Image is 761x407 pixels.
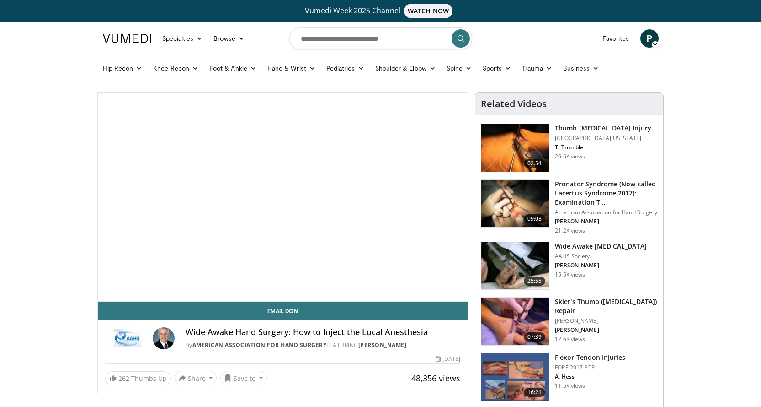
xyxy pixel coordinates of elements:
a: Pediatrics [321,59,370,77]
a: Email Don [98,302,468,320]
h3: Thumb [MEDICAL_DATA] Injury [555,124,651,133]
span: 16:21 [524,388,546,397]
p: 11.5K views [555,382,585,390]
p: FORE 2017 PCP [555,364,625,371]
p: T. Trumble [555,144,651,151]
span: 25:55 [524,277,546,286]
a: [PERSON_NAME] [358,341,407,349]
p: American Association for Hand Surgery [555,209,658,216]
a: Hand & Wrist [262,59,321,77]
span: WATCH NOW [404,4,452,18]
p: [GEOGRAPHIC_DATA][US_STATE] [555,135,651,142]
img: VuMedi Logo [103,34,151,43]
p: [PERSON_NAME] [555,326,658,334]
span: 262 [118,374,129,383]
a: 02:54 Thumb [MEDICAL_DATA] Injury [GEOGRAPHIC_DATA][US_STATE] T. Trumble 26.6K views [481,124,658,172]
div: [DATE] [436,355,460,363]
p: [PERSON_NAME] [555,262,647,269]
a: P [640,29,659,48]
a: Specialties [157,29,208,48]
p: A. Hess [555,373,625,380]
span: 09:03 [524,214,546,223]
img: 7006d695-e87b-44ca-8282-580cfbaead39.150x105_q85_crop-smart_upscale.jpg [481,353,549,401]
h3: Pronator Syndrome (Now called Lacertus Syndrome 2017): Examination T… [555,179,658,207]
p: 21.2K views [555,227,585,234]
a: American Association for Hand Surgery [192,341,327,349]
h4: Related Videos [481,98,547,109]
a: 25:55 Wide Awake [MEDICAL_DATA] AAHS Society [PERSON_NAME] 15.5K views [481,242,658,290]
p: 12.6K views [555,336,585,343]
a: Browse [208,29,250,48]
img: American Association for Hand Surgery [105,327,149,349]
a: Foot & Ankle [204,59,262,77]
video-js: Video Player [98,93,468,302]
button: Save to [220,371,267,385]
img: wide_awake_carpal_tunnel_100008556_2.jpg.150x105_q85_crop-smart_upscale.jpg [481,242,549,290]
a: 09:03 Pronator Syndrome (Now called Lacertus Syndrome 2017): Examination T… American Association ... [481,179,658,234]
p: AAHS Society [555,253,647,260]
a: Vumedi Week 2025 ChannelWATCH NOW [104,4,657,18]
a: Favorites [597,29,635,48]
p: 26.6K views [555,153,585,160]
div: By FEATURING [186,341,461,349]
a: 07:39 Skier's Thumb ([MEDICAL_DATA]) Repair [PERSON_NAME] [PERSON_NAME] 12.6K views [481,297,658,346]
span: 02:54 [524,159,546,168]
a: Shoulder & Elbow [370,59,441,77]
p: 15.5K views [555,271,585,278]
img: ecc38c0f-1cd8-4861-b44a-401a34bcfb2f.150x105_q85_crop-smart_upscale.jpg [481,180,549,228]
span: 48,356 views [411,373,460,384]
h3: Skier's Thumb ([MEDICAL_DATA]) Repair [555,297,658,315]
img: Trumble_-_thumb_ucl_3.png.150x105_q85_crop-smart_upscale.jpg [481,124,549,172]
p: [PERSON_NAME] [555,317,658,325]
a: Trauma [516,59,558,77]
img: Avatar [153,327,175,349]
button: Share [175,371,217,385]
img: cf79e27c-792e-4c6a-b4db-18d0e20cfc31.150x105_q85_crop-smart_upscale.jpg [481,298,549,345]
a: Business [558,59,604,77]
input: Search topics, interventions [289,27,472,49]
a: Spine [441,59,477,77]
a: Hip Recon [97,59,148,77]
span: 07:39 [524,332,546,342]
p: [PERSON_NAME] [555,218,658,225]
a: 16:21 Flexor Tendon Injuries FORE 2017 PCP A. Hess 11.5K views [481,353,658,402]
h4: Wide Awake Hand Surgery: How to Inject the Local Anesthesia [186,327,461,337]
h3: Wide Awake [MEDICAL_DATA] [555,242,647,251]
h3: Flexor Tendon Injuries [555,353,625,362]
a: Knee Recon [148,59,204,77]
a: Sports [477,59,516,77]
a: 262 Thumbs Up [105,371,171,385]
